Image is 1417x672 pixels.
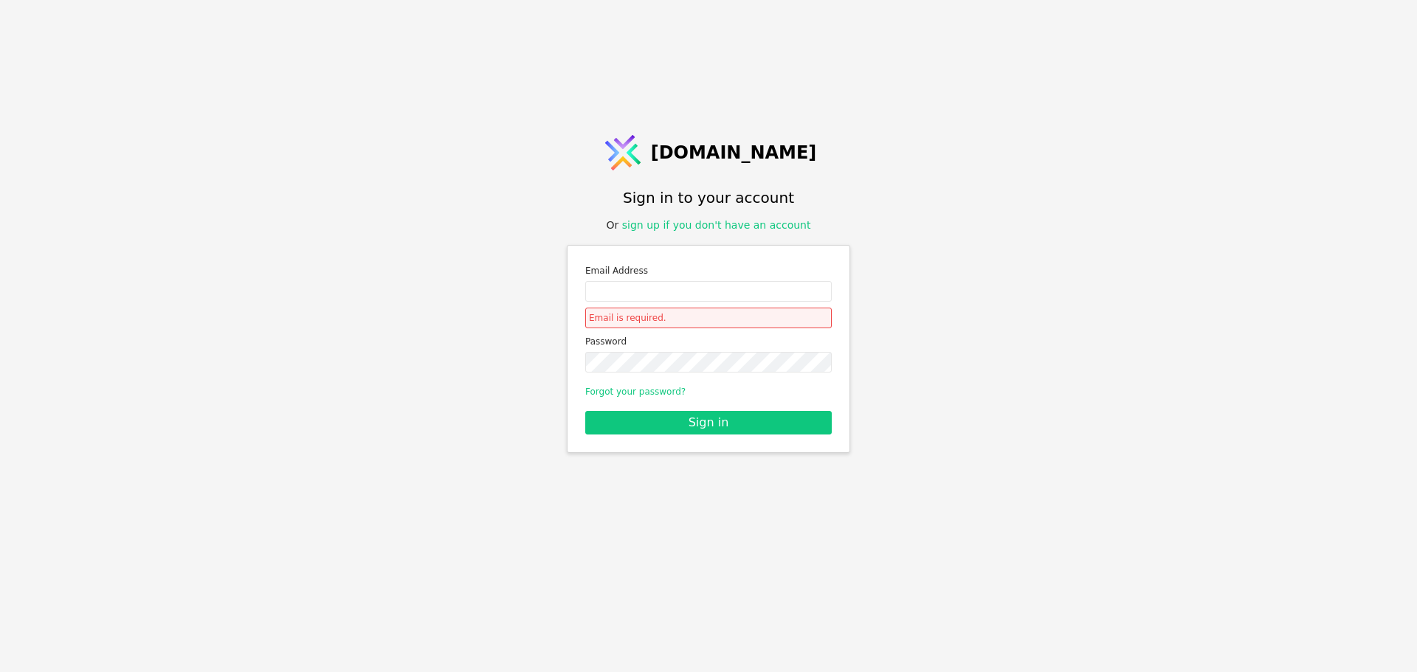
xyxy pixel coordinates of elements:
[585,263,832,278] label: Email Address
[585,308,832,328] div: Email is required.
[607,218,811,233] div: Or
[585,334,832,349] label: Password
[651,139,817,166] span: [DOMAIN_NAME]
[585,352,832,373] input: Password
[601,131,817,175] a: [DOMAIN_NAME]
[622,219,811,231] a: sign up if you don't have an account
[623,187,794,209] h1: Sign in to your account
[585,387,686,397] a: Forgot your password?
[585,281,832,302] input: Email address
[585,411,832,434] button: Sign in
